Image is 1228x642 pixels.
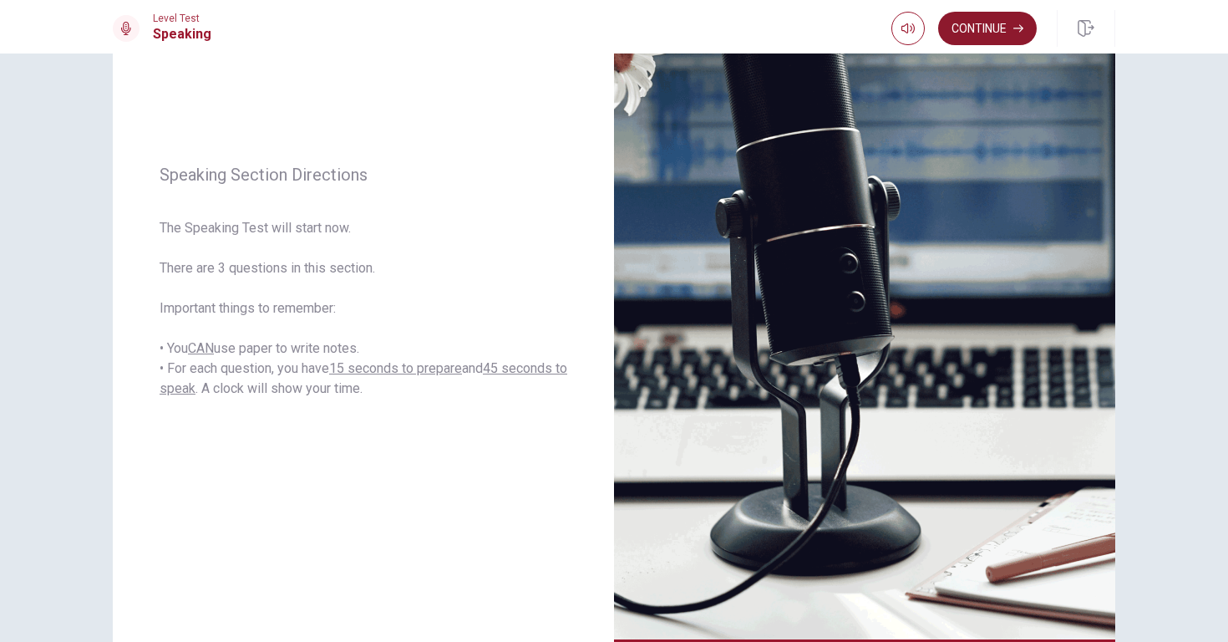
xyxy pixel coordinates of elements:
u: 15 seconds to prepare [329,360,462,376]
button: Continue [938,12,1037,45]
span: Speaking Section Directions [160,165,567,185]
span: Level Test [153,13,211,24]
u: CAN [188,340,214,356]
span: The Speaking Test will start now. There are 3 questions in this section. Important things to reme... [160,218,567,399]
h1: Speaking [153,24,211,44]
